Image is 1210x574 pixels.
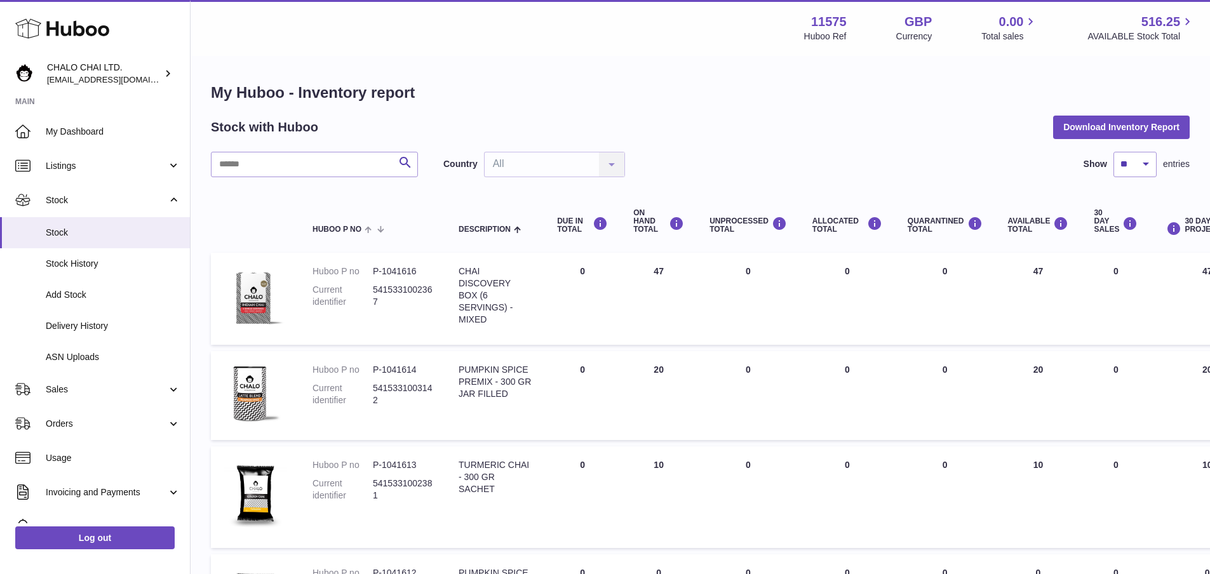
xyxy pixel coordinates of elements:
div: TURMERIC CHAI - 300 GR SACHET [459,459,532,495]
td: 0 [697,253,800,345]
dt: Huboo P no [313,364,373,376]
span: Description [459,225,511,234]
td: 0 [544,351,621,440]
td: 0 [800,446,895,549]
td: 0 [1081,351,1150,440]
span: Total sales [981,30,1038,43]
button: Download Inventory Report [1053,116,1190,138]
a: Log out [15,526,175,549]
span: Usage [46,452,180,464]
div: Huboo Ref [804,30,847,43]
img: product image [224,364,287,424]
td: 0 [1081,253,1150,345]
dd: P-1041613 [373,459,433,471]
dt: Huboo P no [313,459,373,471]
div: Currency [896,30,932,43]
td: 0 [800,351,895,440]
span: 0 [943,266,948,276]
td: 47 [621,253,697,345]
div: ON HAND Total [633,209,684,234]
td: 20 [995,351,1082,440]
span: Huboo P no [313,225,361,234]
div: CHALO CHAI LTD. [47,62,161,86]
dd: 5415331002367 [373,284,433,308]
label: Country [443,158,478,170]
h2: Stock with Huboo [211,119,318,136]
span: AVAILABLE Stock Total [1087,30,1195,43]
span: Stock [46,194,167,206]
span: Listings [46,160,167,172]
span: Invoicing and Payments [46,486,167,498]
td: 0 [697,446,800,549]
td: 0 [800,253,895,345]
td: 0 [544,446,621,549]
dd: 5415331003142 [373,382,433,406]
h1: My Huboo - Inventory report [211,83,1190,103]
span: Cases [46,521,180,533]
dd: P-1041616 [373,265,433,277]
img: product image [224,265,287,329]
span: Sales [46,384,167,396]
td: 0 [1081,446,1150,549]
div: CHAI DISCOVERY BOX (6 SERVINGS) - MIXED [459,265,532,325]
img: Chalo@chalocompany.com [15,64,34,83]
dt: Current identifier [313,284,373,308]
div: UNPROCESSED Total [709,217,787,234]
span: entries [1163,158,1190,170]
td: 47 [995,253,1082,345]
dd: P-1041614 [373,364,433,376]
div: 30 DAY SALES [1094,209,1138,234]
span: Stock [46,227,180,239]
span: ASN Uploads [46,351,180,363]
span: 516.25 [1141,13,1180,30]
td: 0 [697,351,800,440]
span: [EMAIL_ADDRESS][DOMAIN_NAME] [47,74,187,84]
strong: GBP [904,13,932,30]
span: 0 [943,364,948,375]
span: My Dashboard [46,126,180,138]
div: ALLOCATED Total [812,217,882,234]
span: Add Stock [46,289,180,301]
td: 10 [995,446,1082,549]
a: 516.25 AVAILABLE Stock Total [1087,13,1195,43]
img: product image [224,459,287,533]
td: 10 [621,446,697,549]
div: AVAILABLE Total [1008,217,1069,234]
dd: 5415331002381 [373,477,433,502]
span: Stock History [46,258,180,270]
div: DUE IN TOTAL [557,217,608,234]
span: 0.00 [999,13,1024,30]
span: Delivery History [46,320,180,332]
td: 0 [544,253,621,345]
dt: Huboo P no [313,265,373,277]
a: 0.00 Total sales [981,13,1038,43]
strong: 11575 [811,13,847,30]
dt: Current identifier [313,382,373,406]
dt: Current identifier [313,477,373,502]
div: PUMPKIN SPICE PREMIX - 300 GR JAR FILLED [459,364,532,400]
div: QUARANTINED Total [908,217,983,234]
span: 0 [943,460,948,470]
label: Show [1084,158,1107,170]
td: 20 [621,351,697,440]
span: Orders [46,418,167,430]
